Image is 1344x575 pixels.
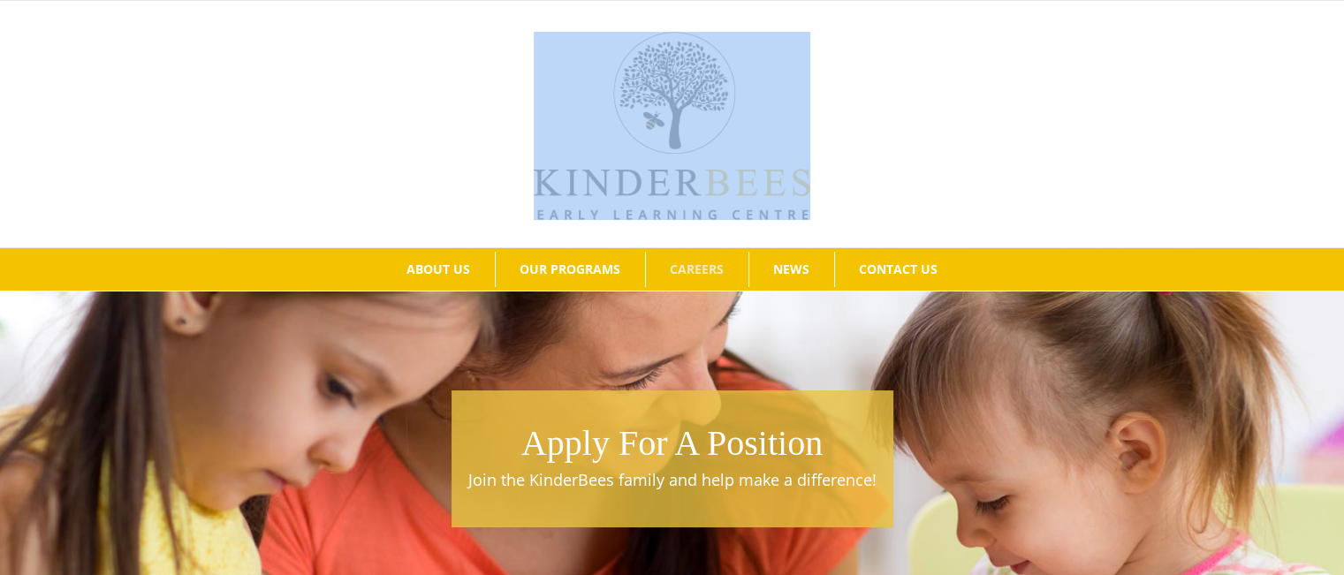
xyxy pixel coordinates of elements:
span: CAREERS [670,263,724,276]
nav: Main Menu [27,248,1317,291]
a: CONTACT US [835,252,962,287]
img: Kinder Bees Logo [534,32,810,220]
span: OUR PROGRAMS [520,263,620,276]
a: OUR PROGRAMS [496,252,645,287]
a: ABOUT US [383,252,495,287]
a: NEWS [749,252,834,287]
h1: Apply For A Position [460,419,885,468]
span: ABOUT US [406,263,470,276]
span: NEWS [773,263,809,276]
a: CAREERS [646,252,748,287]
p: Join the KinderBees family and help make a difference! [460,468,885,492]
span: CONTACT US [859,263,938,276]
